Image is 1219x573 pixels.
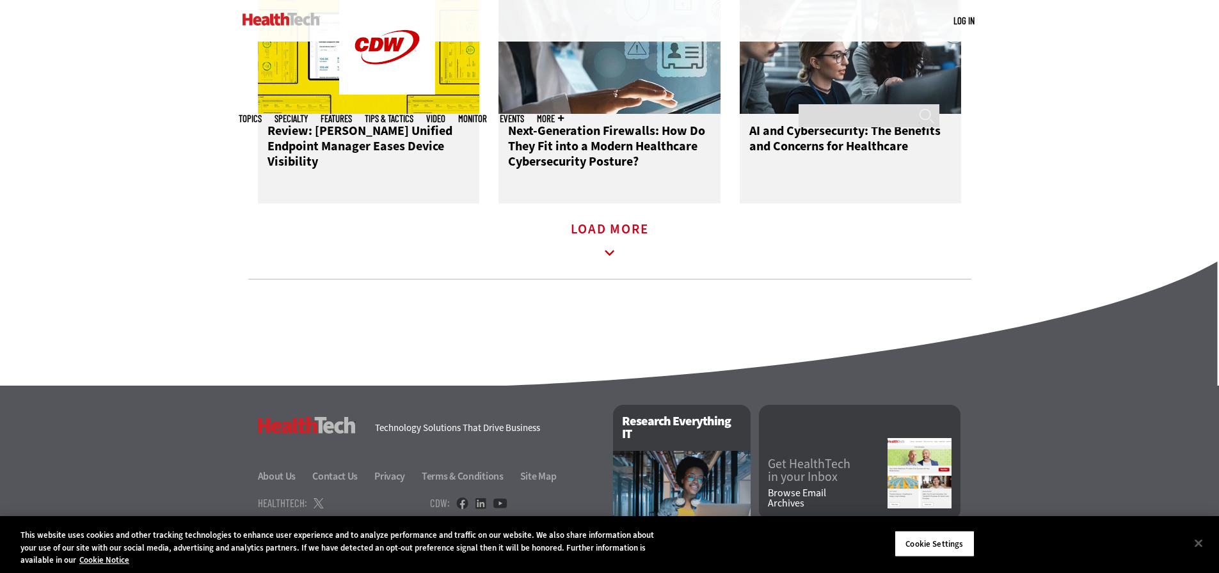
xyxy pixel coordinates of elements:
[321,114,352,123] a: Features
[422,469,518,483] a: Terms & Conditions
[537,114,564,123] span: More
[239,114,262,123] span: Topics
[613,405,751,451] h2: Research Everything IT
[258,417,356,434] h3: HealthTech
[895,530,975,557] button: Cookie Settings
[365,114,413,123] a: Tips & Tactics
[500,114,524,123] a: Events
[520,469,557,483] a: Site Map
[768,488,888,508] a: Browse EmailArchives
[374,469,420,483] a: Privacy
[258,469,311,483] a: About Us
[458,114,487,123] a: MonITor
[768,458,888,483] a: Get HealthTechin your Inbox
[312,469,372,483] a: Contact Us
[888,438,952,508] img: newsletter screenshot
[953,15,975,26] a: Log in
[243,13,320,26] img: Home
[430,498,450,508] h4: CDW:
[426,114,445,123] a: Video
[339,84,435,98] a: CDW
[749,123,952,175] h3: AI and Cybersecurity: The Benefits and Concerns for Healthcare
[20,529,671,567] div: This website uses cookies and other tracking technologies to enhance user experience and to analy...
[508,123,711,175] h3: Next-Generation Firewalls: How Do They Fit into a Modern Healthcare Cybersecurity Posture?
[1184,529,1213,557] button: Close
[275,114,308,123] span: Specialty
[79,554,129,565] a: More information about your privacy
[258,498,307,508] h4: HealthTech:
[571,224,649,260] a: Load More
[953,14,975,27] div: User menu
[267,123,470,175] h3: Review: [PERSON_NAME] Unified Endpoint Manager Eases Device Visibility
[375,423,597,433] h4: Technology Solutions That Drive Business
